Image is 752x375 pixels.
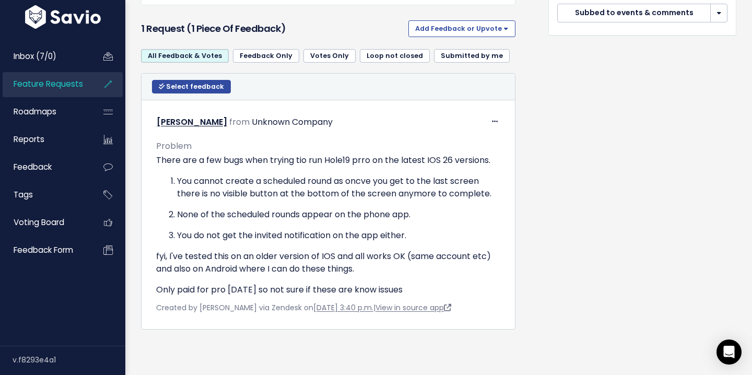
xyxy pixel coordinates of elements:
h3: 1 Request (1 piece of Feedback) [141,21,404,36]
div: Open Intercom Messenger [716,339,742,365]
span: Reports [14,134,44,145]
span: from [229,116,250,128]
a: Loop not closed [360,49,430,63]
span: Problem [156,140,192,152]
a: Feedback Only [233,49,299,63]
a: Votes Only [303,49,356,63]
a: [DATE] 3:40 p.m. [313,302,373,313]
a: Inbox (7/0) [3,44,87,68]
p: fyi, I've tested this on an older version of IOS and all works OK (same account etc) and also on ... [156,250,500,275]
a: [PERSON_NAME] [157,116,227,128]
p: You cannot create a scheduled round as oncve you get to the last screen there is no visible butto... [177,175,500,200]
span: Tags [14,189,33,200]
img: logo-white.9d6f32f41409.svg [22,5,103,29]
div: v.f8293e4a1 [13,346,125,373]
div: Unknown Company [252,115,333,130]
a: Roadmaps [3,100,87,124]
a: Feedback form [3,238,87,262]
span: Roadmaps [14,106,56,117]
p: Only paid for pro [DATE] so not sure if these are know issues [156,284,500,296]
p: There are a few bugs when trying tio run Hole19 prro on the latest IOS 26 versions. [156,154,500,167]
button: Subbed to events & comments [557,4,711,22]
span: Feedback form [14,244,73,255]
span: Created by [PERSON_NAME] via Zendesk on | [156,302,451,313]
p: None of the scheduled rounds appear on the phone app. [177,208,500,221]
span: Select feedback [166,82,224,91]
span: Feature Requests [14,78,83,89]
a: Feature Requests [3,72,87,96]
button: Add Feedback or Upvote [408,20,515,37]
a: Reports [3,127,87,151]
a: Feedback [3,155,87,179]
a: View in source app [375,302,451,313]
span: Inbox (7/0) [14,51,56,62]
a: Submitted by me [434,49,510,63]
a: Voting Board [3,210,87,235]
span: Feedback [14,161,52,172]
button: Select feedback [152,80,231,93]
p: You do not get the invited notification on the app either. [177,229,500,242]
a: All Feedback & Votes [141,49,229,63]
a: Tags [3,183,87,207]
span: Voting Board [14,217,64,228]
